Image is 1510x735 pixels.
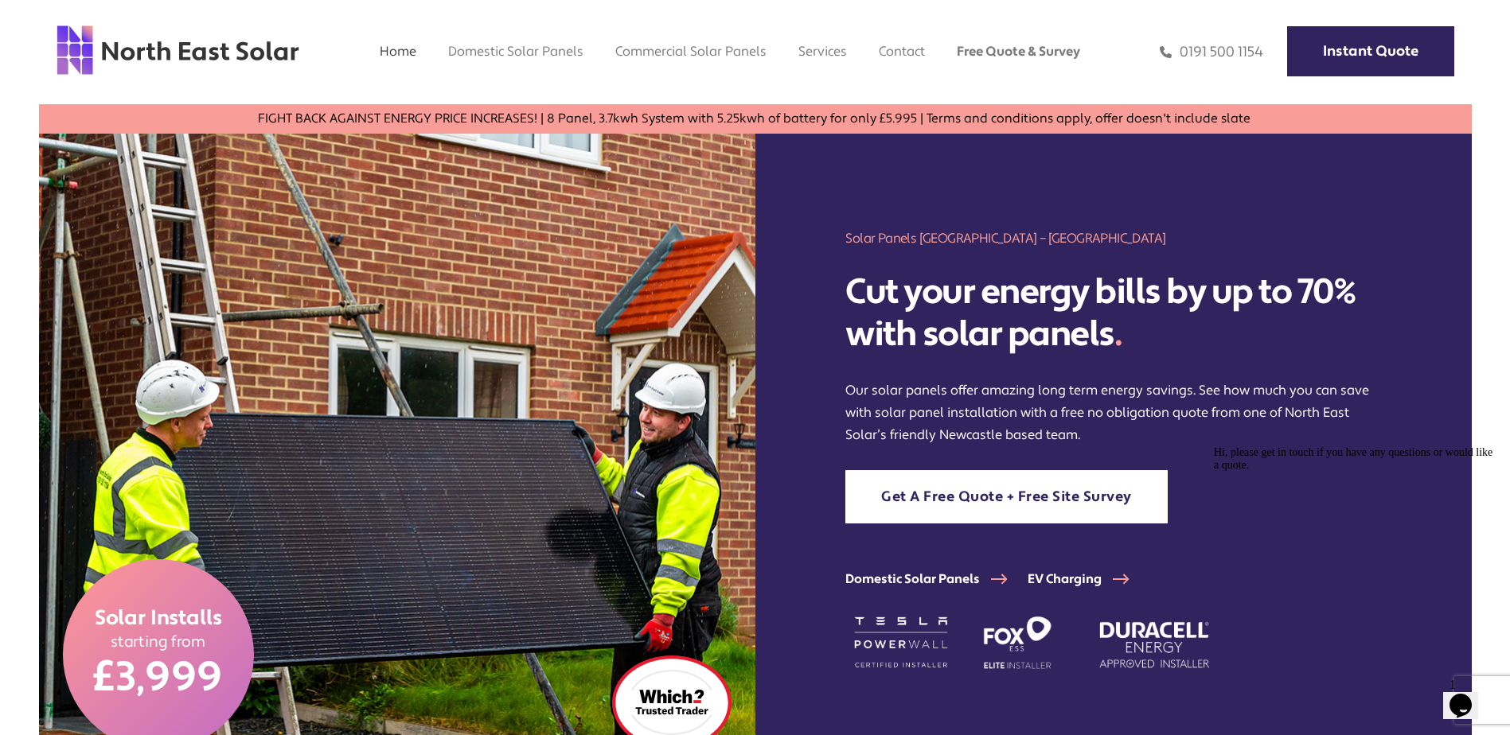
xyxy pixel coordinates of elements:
[845,271,1380,356] h2: Cut your energy bills by up to 70% with solar panels
[845,470,1168,523] a: Get A Free Quote + Free Site Survey
[6,6,293,32] div: Hi, please get in touch if you have any questions or would like a quote.
[1208,440,1494,663] iframe: chat widget
[380,43,416,60] a: Home
[93,651,223,704] span: £3,999
[6,6,285,31] span: Hi, please get in touch if you have any questions or would like a quote.
[1160,43,1172,61] img: phone icon
[95,605,222,632] span: Solar Installs
[1443,671,1494,719] iframe: chat widget
[845,571,1028,587] a: Domestic Solar Panels
[1028,571,1149,587] a: EV Charging
[845,229,1380,247] h1: Solar Panels [GEOGRAPHIC_DATA] – [GEOGRAPHIC_DATA]
[111,632,206,651] span: starting from
[615,43,767,60] a: Commercial Solar Panels
[957,43,1080,60] a: Free Quote & Survey
[879,43,925,60] a: Contact
[845,379,1380,446] p: Our solar panels offer amazing long term energy savings. See how much you can save with solar pan...
[798,43,847,60] a: Services
[56,24,300,76] img: north east solar logo
[1287,26,1454,76] a: Instant Quote
[1114,312,1122,356] span: .
[448,43,583,60] a: Domestic Solar Panels
[1160,43,1263,61] a: 0191 500 1154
